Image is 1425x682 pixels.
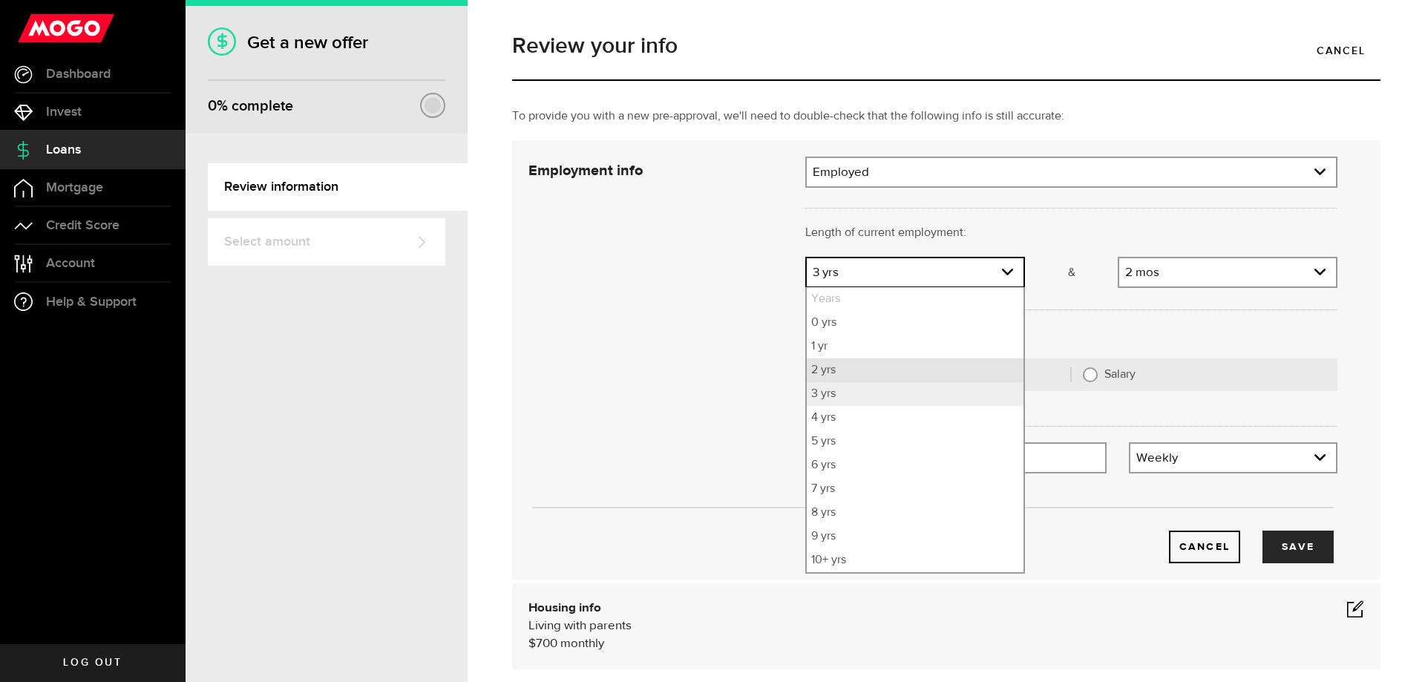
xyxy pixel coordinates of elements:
p: To provide you with a new pre-approval, we'll need to double-check that the following info is sti... [512,108,1380,125]
span: Living with parents [528,620,632,632]
span: Credit Score [46,219,119,232]
li: 9 yrs [807,525,1023,548]
li: 4 yrs [807,406,1023,430]
a: expand select [1130,444,1336,472]
li: 2 yrs [807,358,1023,382]
p: Length of current employment: [805,224,1337,242]
li: 7 yrs [807,477,1023,501]
li: 0 yrs [807,311,1023,335]
a: expand select [1119,258,1336,286]
label: Salary [1104,367,1326,382]
p: How are you paid? [805,326,1337,344]
span: Help & Support [46,295,137,309]
li: 3 yrs [807,382,1023,406]
li: 6 yrs [807,453,1023,477]
span: 700 [536,637,557,650]
span: 0 [208,97,217,115]
a: Review information [208,163,468,211]
span: Mortgage [46,181,103,194]
span: monthly [560,637,604,650]
b: Housing info [528,602,601,614]
li: Years [807,287,1023,311]
li: 1 yr [807,335,1023,358]
a: expand select [807,258,1023,286]
strong: Employment info [528,163,643,178]
span: Invest [46,105,82,119]
button: Cancel [1169,531,1240,563]
li: 8 yrs [807,501,1023,525]
span: Account [46,257,95,270]
span: Log out [63,658,122,668]
h1: Get a new offer [208,32,445,53]
li: 5 yrs [807,430,1023,453]
a: Cancel [1302,35,1380,66]
span: Dashboard [46,68,111,81]
div: % complete [208,93,293,119]
button: Open LiveChat chat widget [12,6,56,50]
h1: Review your info [512,35,1380,57]
span: Loans [46,143,81,157]
a: Select amount [208,218,445,266]
p: & [1025,264,1117,282]
span: $ [528,637,536,650]
a: expand select [807,158,1336,186]
input: Salary [1083,367,1098,382]
li: 10+ yrs [807,548,1023,572]
button: Save [1262,531,1334,563]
